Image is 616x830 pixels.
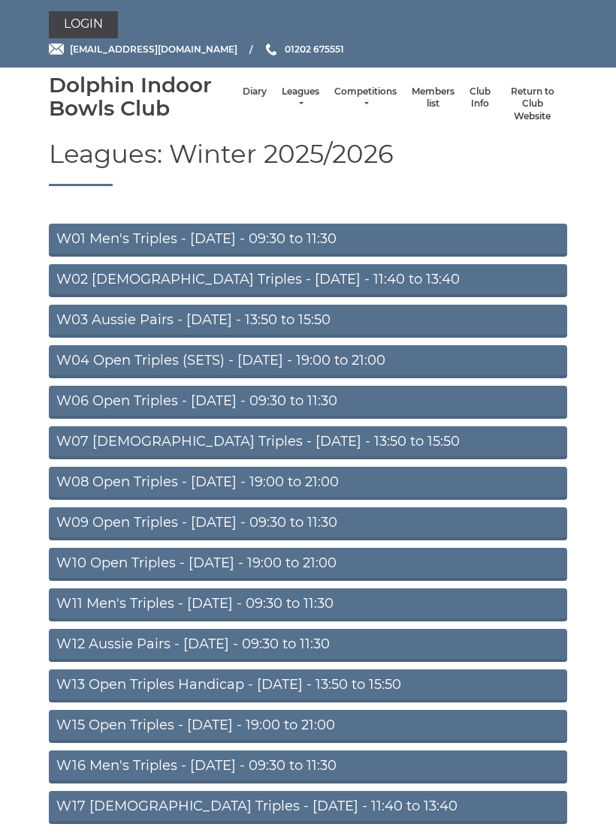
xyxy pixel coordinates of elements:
[264,42,344,56] a: Phone us 01202 675551
[49,42,237,56] a: Email [EMAIL_ADDRESS][DOMAIN_NAME]
[49,588,567,621] a: W11 Men's Triples - [DATE] - 09:30 to 11:30
[49,386,567,419] a: W06 Open Triples - [DATE] - 09:30 to 11:30
[70,44,237,55] span: [EMAIL_ADDRESS][DOMAIN_NAME]
[266,44,276,56] img: Phone us
[49,669,567,702] a: W13 Open Triples Handicap - [DATE] - 13:50 to 15:50
[49,629,567,662] a: W12 Aussie Pairs - [DATE] - 09:30 to 11:30
[49,264,567,297] a: W02 [DEMOGRAPHIC_DATA] Triples - [DATE] - 11:40 to 13:40
[49,140,567,185] h1: Leagues: Winter 2025/2026
[49,11,118,38] a: Login
[49,426,567,459] a: W07 [DEMOGRAPHIC_DATA] Triples - [DATE] - 13:50 to 15:50
[49,710,567,743] a: W15 Open Triples - [DATE] - 19:00 to 21:00
[49,791,567,824] a: W17 [DEMOGRAPHIC_DATA] Triples - [DATE] - 11:40 to 13:40
[49,44,64,55] img: Email
[49,74,235,120] div: Dolphin Indoor Bowls Club
[506,86,560,123] a: Return to Club Website
[243,86,267,98] a: Diary
[49,305,567,338] a: W03 Aussie Pairs - [DATE] - 13:50 to 15:50
[49,507,567,540] a: W09 Open Triples - [DATE] - 09:30 to 11:30
[282,86,319,110] a: Leagues
[49,548,567,581] a: W10 Open Triples - [DATE] - 19:00 to 21:00
[49,750,567,783] a: W16 Men's Triples - [DATE] - 09:30 to 11:30
[412,86,454,110] a: Members list
[285,44,344,55] span: 01202 675551
[334,86,397,110] a: Competitions
[49,345,567,378] a: W04 Open Triples (SETS) - [DATE] - 19:00 to 21:00
[49,224,567,257] a: W01 Men's Triples - [DATE] - 09:30 to 11:30
[470,86,491,110] a: Club Info
[49,467,567,500] a: W08 Open Triples - [DATE] - 19:00 to 21:00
